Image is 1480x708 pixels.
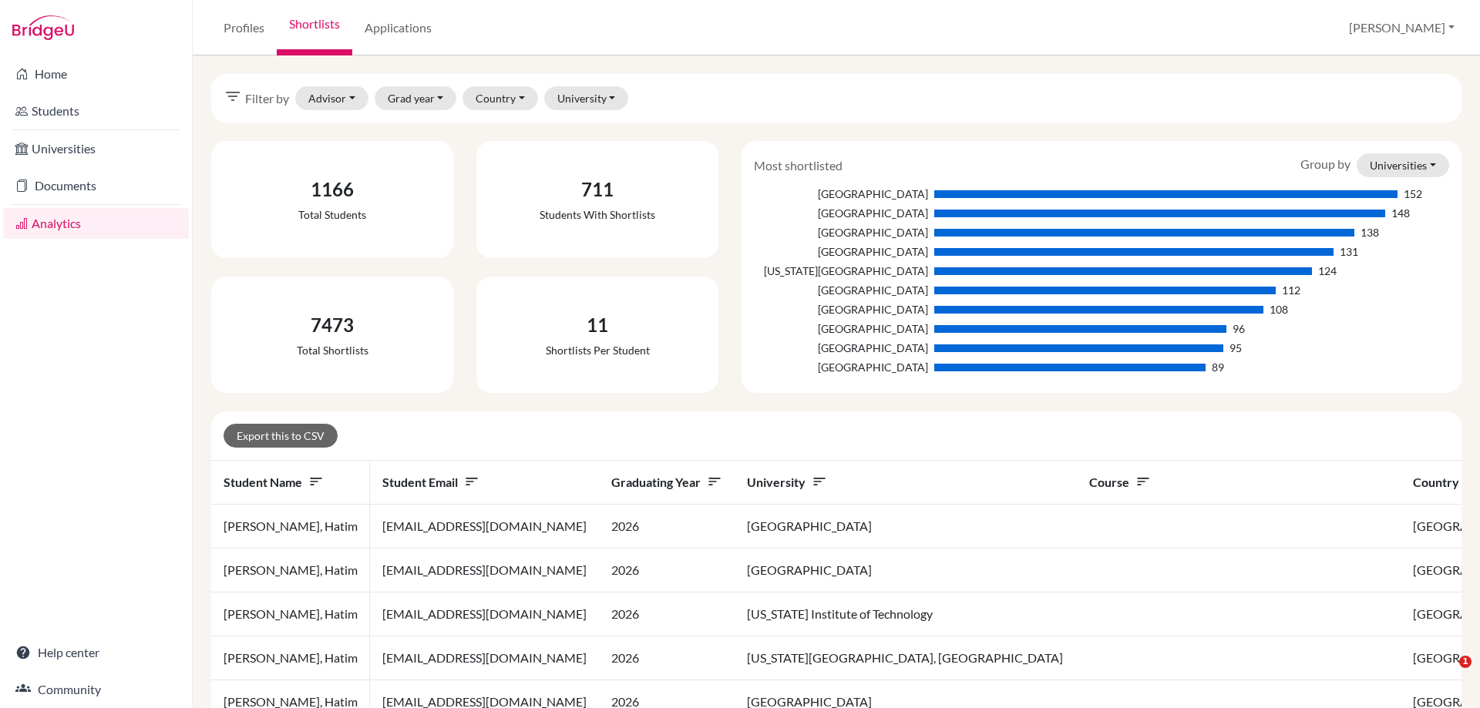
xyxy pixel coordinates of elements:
[1289,153,1461,177] div: Group by
[546,311,650,339] div: 11
[735,549,1077,592] td: [GEOGRAPHIC_DATA]
[370,592,599,636] td: [EMAIL_ADDRESS][DOMAIN_NAME]
[1428,656,1465,693] iframe: Intercom live chat
[1391,205,1410,221] div: 148
[754,320,927,337] div: [GEOGRAPHIC_DATA]
[12,15,74,40] img: Bridge-U
[3,170,189,201] a: Documents
[754,186,927,202] div: [GEOGRAPHIC_DATA]
[295,86,368,110] button: Advisor
[370,549,599,592] td: [EMAIL_ADDRESS][DOMAIN_NAME]
[297,342,368,358] div: Total shortlists
[754,224,927,240] div: [GEOGRAPHIC_DATA]
[540,176,655,203] div: 711
[370,505,599,549] td: [EMAIL_ADDRESS][DOMAIN_NAME]
[211,636,370,680] td: [PERSON_NAME], Hatim
[298,176,366,203] div: 1166
[3,208,189,239] a: Analytics
[611,475,722,489] span: Graduating year
[1233,320,1245,337] div: 96
[812,474,827,489] i: sort
[1270,301,1288,317] div: 108
[211,549,370,592] td: [PERSON_NAME], Hatim
[1361,224,1379,240] div: 138
[754,359,927,375] div: [GEOGRAPHIC_DATA]
[297,311,368,339] div: 7473
[308,474,324,489] i: sort
[742,156,854,175] div: Most shortlisted
[754,340,927,356] div: [GEOGRAPHIC_DATA]
[370,636,599,680] td: [EMAIL_ADDRESS][DOMAIN_NAME]
[599,592,735,636] td: 2026
[707,474,722,489] i: sort
[1404,186,1422,202] div: 152
[735,636,1077,680] td: [US_STATE][GEOGRAPHIC_DATA], [GEOGRAPHIC_DATA]
[546,342,650,358] div: Shortlists per student
[1212,359,1224,375] div: 89
[3,59,189,89] a: Home
[382,475,479,489] span: Student email
[1342,13,1461,42] button: [PERSON_NAME]
[599,636,735,680] td: 2026
[1459,656,1472,668] span: 1
[245,89,289,108] span: Filter by
[747,475,827,489] span: University
[1282,282,1300,298] div: 112
[544,86,629,110] button: University
[1340,243,1358,260] div: 131
[462,86,538,110] button: Country
[224,424,338,448] button: Export this to CSV
[1357,153,1449,177] button: Universities
[599,549,735,592] td: 2026
[599,505,735,549] td: 2026
[1318,263,1337,279] div: 124
[754,205,927,221] div: [GEOGRAPHIC_DATA]
[224,87,242,106] i: filter_list
[735,592,1077,636] td: [US_STATE] Institute of Technology
[211,505,370,549] td: [PERSON_NAME], Hatim
[3,637,189,668] a: Help center
[735,505,1077,549] td: [GEOGRAPHIC_DATA]
[754,301,927,317] div: [GEOGRAPHIC_DATA]
[754,282,927,298] div: [GEOGRAPHIC_DATA]
[3,133,189,164] a: Universities
[1229,340,1242,356] div: 95
[754,243,927,260] div: [GEOGRAPHIC_DATA]
[3,674,189,705] a: Community
[464,474,479,489] i: sort
[540,206,655,223] div: Students with shortlists
[1135,474,1151,489] i: sort
[224,475,324,489] span: Student name
[1089,475,1151,489] span: Course
[754,263,927,279] div: [US_STATE][GEOGRAPHIC_DATA]
[375,86,457,110] button: Grad year
[3,96,189,126] a: Students
[298,206,366,223] div: Total students
[211,592,370,636] td: [PERSON_NAME], Hatim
